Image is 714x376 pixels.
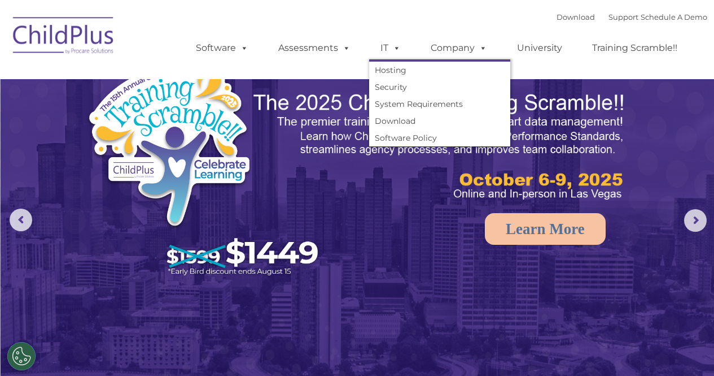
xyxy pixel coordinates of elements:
a: Software [185,37,260,59]
a: Training Scramble!! [581,37,689,59]
a: Download [369,113,510,129]
font: | [557,12,707,21]
a: Hosting [369,62,510,79]
button: Cookies Settings [7,342,36,370]
span: Phone number [157,121,205,129]
a: Company [419,37,498,59]
a: System Requirements [369,96,510,113]
a: Learn More [485,213,606,245]
a: IT [369,37,412,59]
a: University [506,37,573,59]
a: Assessments [267,37,362,59]
a: Software Policy [369,129,510,146]
img: ChildPlus by Procare Solutions [7,9,120,66]
span: Last name [157,75,191,83]
a: Security [369,79,510,96]
a: Support [608,12,638,21]
a: Schedule A Demo [641,12,707,21]
a: Download [557,12,595,21]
